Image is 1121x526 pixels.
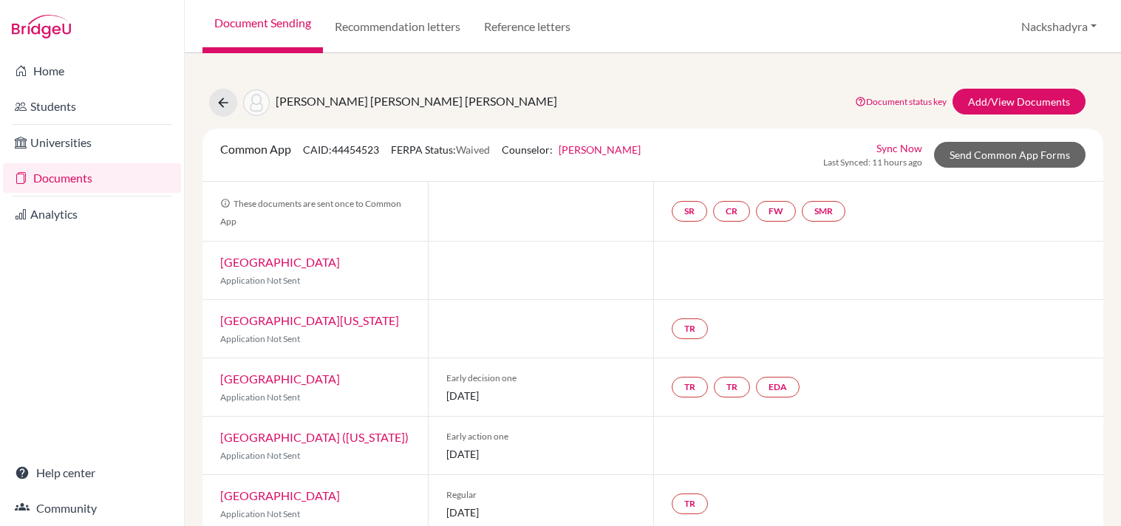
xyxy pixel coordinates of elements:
a: [GEOGRAPHIC_DATA] [220,372,340,386]
a: Analytics [3,199,181,229]
span: Waived [456,143,490,156]
span: Counselor: [502,143,641,156]
span: Application Not Sent [220,275,300,286]
a: [GEOGRAPHIC_DATA] [220,488,340,502]
a: Send Common App Forms [934,142,1086,168]
span: [PERSON_NAME] [PERSON_NAME] [PERSON_NAME] [276,94,557,108]
span: [DATE] [446,388,636,403]
button: Nackshadyra [1015,13,1103,41]
span: [DATE] [446,505,636,520]
a: TR [672,493,708,514]
a: [GEOGRAPHIC_DATA][US_STATE] [220,313,399,327]
a: Universities [3,128,181,157]
a: Community [3,493,181,523]
span: Regular [446,488,636,502]
span: These documents are sent once to Common App [220,198,401,227]
span: Common App [220,142,291,156]
span: FERPA Status: [391,143,490,156]
span: [DATE] [446,446,636,462]
a: Students [3,92,181,121]
span: Last Synced: 11 hours ago [823,156,922,169]
span: Application Not Sent [220,450,300,461]
a: EDA [756,377,800,397]
span: Early action one [446,430,636,443]
span: Application Not Sent [220,392,300,403]
a: CR [713,201,750,222]
span: Application Not Sent [220,333,300,344]
a: [PERSON_NAME] [559,143,641,156]
a: Home [3,56,181,86]
a: SMR [802,201,845,222]
a: TR [672,318,708,339]
a: [GEOGRAPHIC_DATA] [220,255,340,269]
a: [GEOGRAPHIC_DATA] ([US_STATE]) [220,430,409,444]
a: Sync Now [876,140,922,156]
span: Application Not Sent [220,508,300,519]
img: Bridge-U [12,15,71,38]
a: Document status key [855,96,947,107]
a: Documents [3,163,181,193]
a: TR [714,377,750,397]
a: Help center [3,458,181,488]
span: Early decision one [446,372,636,385]
a: FW [756,201,796,222]
span: CAID: 44454523 [303,143,379,156]
a: TR [672,377,708,397]
a: SR [672,201,707,222]
a: Add/View Documents [953,89,1086,115]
